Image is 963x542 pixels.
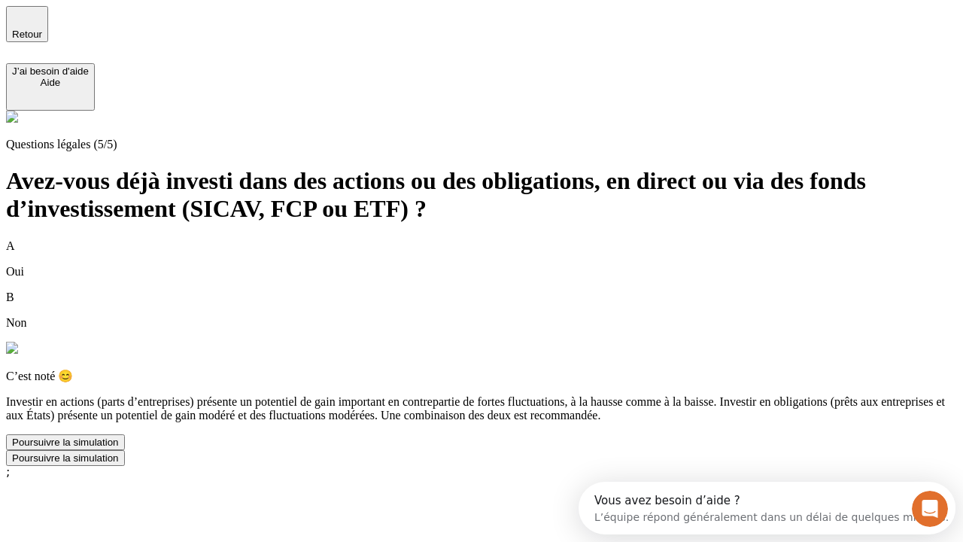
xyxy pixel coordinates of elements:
p: C’est noté 😊 [6,369,957,383]
div: Aide [12,77,89,88]
p: Non [6,316,957,330]
button: Poursuivre la simulation [6,434,125,450]
img: alexis.png [6,111,18,123]
iframe: Intercom live chat [912,491,948,527]
div: ; [6,466,957,478]
p: A [6,239,957,253]
p: Oui [6,265,957,279]
p: Questions légales (5/5) [6,138,957,151]
h1: Avez-vous déjà investi dans des actions ou des obligations, en direct ou via des fonds d’investis... [6,167,957,223]
div: J’ai besoin d'aide [12,65,89,77]
iframe: Intercom live chat discovery launcher [579,482,955,534]
p: B [6,291,957,304]
span: Retour [12,29,42,40]
div: Poursuivre la simulation [12,452,119,464]
p: Investir en actions (parts d’entreprises) présente un potentiel de gain important en contrepartie... [6,395,957,422]
button: J’ai besoin d'aideAide [6,63,95,111]
img: alexis.png [6,342,18,354]
button: Retour [6,6,48,42]
div: Vous avez besoin d’aide ? [16,13,370,25]
div: Poursuivre la simulation [12,437,119,448]
button: Poursuivre la simulation [6,450,125,466]
div: Ouvrir le Messenger Intercom [6,6,415,47]
div: L’équipe répond généralement dans un délai de quelques minutes. [16,25,370,41]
